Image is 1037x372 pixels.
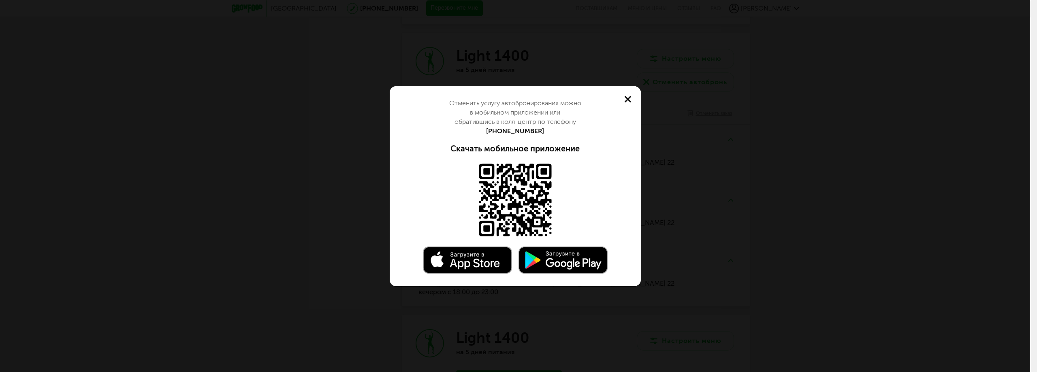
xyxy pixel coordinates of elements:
[486,127,544,135] a: [PHONE_NUMBER]
[477,162,554,238] img: Доступно в AppStore
[402,144,629,153] div: Скачать мобильное приложение
[423,247,512,274] img: Доступно в AppStore
[402,98,629,136] div: Отменить услугу автобронирования можно в мобильном приложении или обратившись в колл-центр по тел...
[518,247,608,274] img: Доступно в Google Play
